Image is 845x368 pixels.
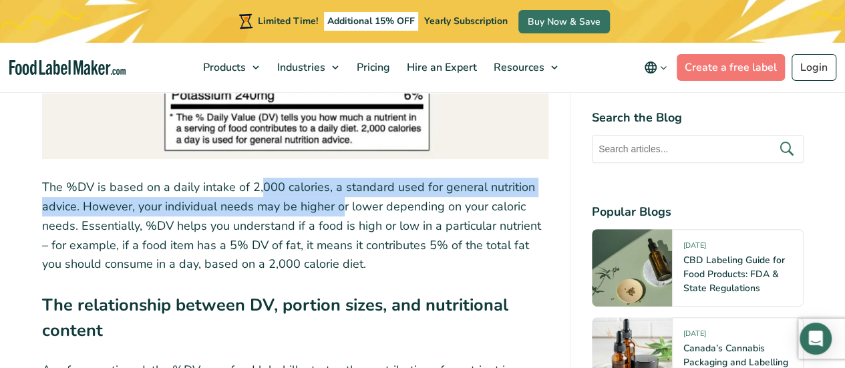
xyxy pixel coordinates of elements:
div: v 4.0.25 [37,21,65,32]
a: Pricing [349,43,395,92]
img: tab_domain_overview_orange.svg [36,77,47,88]
span: Pricing [353,60,391,75]
h4: Search the Blog [592,110,804,128]
span: Resources [490,60,546,75]
a: Hire an Expert [399,43,482,92]
div: Domain: [DOMAIN_NAME] [35,35,147,45]
span: Industries [273,60,327,75]
span: Hire an Expert [403,60,478,75]
img: logo_orange.svg [21,21,32,32]
a: Buy Now & Save [518,10,610,33]
span: Products [199,60,247,75]
span: Additional 15% OFF [324,12,418,31]
a: Resources [486,43,564,92]
a: CBD Labeling Guide for Food Products: FDA & State Regulations [683,254,785,295]
a: Products [195,43,266,92]
span: [DATE] [683,241,706,256]
div: Keywords by Traffic [148,79,225,87]
img: website_grey.svg [21,35,32,45]
img: tab_keywords_by_traffic_grey.svg [133,77,144,88]
a: Create a free label [677,54,785,81]
a: Industries [269,43,345,92]
p: The %DV is based on a daily intake of 2,000 calories, a standard used for general nutrition advic... [42,178,548,274]
h4: Popular Blogs [592,204,804,222]
span: Yearly Subscription [424,15,508,27]
span: [DATE] [683,329,706,345]
a: Login [792,54,836,81]
div: Open Intercom Messenger [800,323,832,355]
strong: The relationship between DV, portion sizes, and nutritional content [42,293,508,342]
div: Domain Overview [51,79,120,87]
span: Limited Time! [258,15,318,27]
input: Search articles... [592,136,804,164]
